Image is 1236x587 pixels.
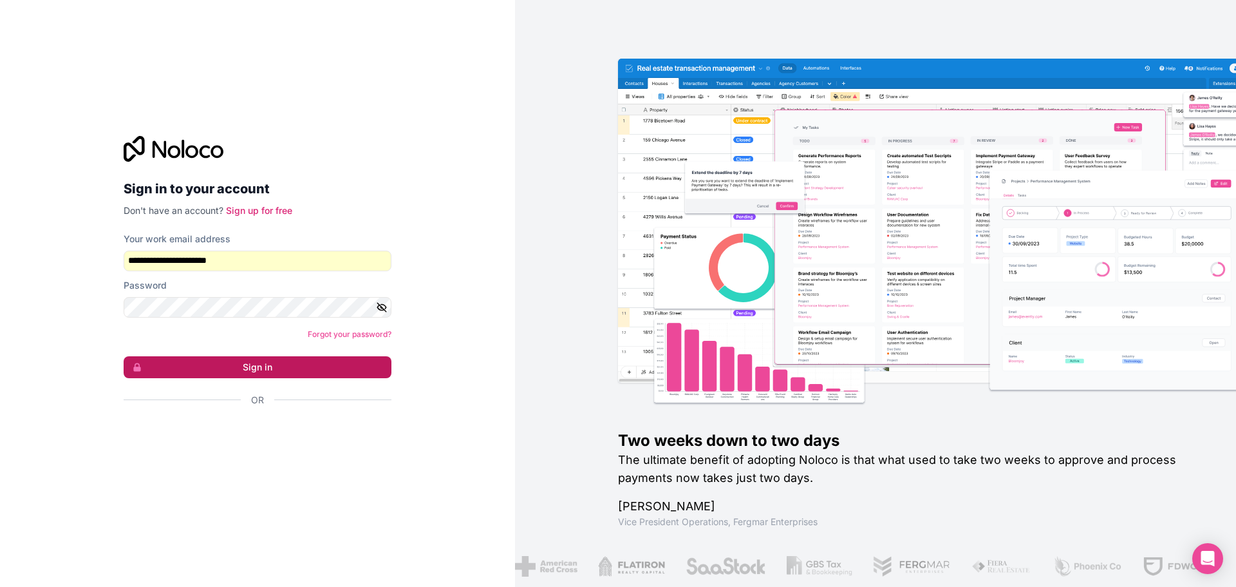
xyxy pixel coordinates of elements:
h1: [PERSON_NAME] [618,497,1195,515]
img: /assets/fdworks-Bi04fVtw.png [1143,556,1218,577]
div: Open Intercom Messenger [1192,543,1223,574]
label: Password [124,279,167,292]
img: /assets/fergmar-CudnrXN5.png [873,556,951,577]
button: Sign in [124,356,391,378]
h2: The ultimate benefit of adopting Noloco is that what used to take two weeks to approve and proces... [618,451,1195,487]
a: Sign up for free [226,205,292,216]
img: /assets/fiera-fwj2N5v4.png [971,556,1032,577]
h1: Vice President Operations , Fergmar Enterprises [618,515,1195,528]
input: Email address [124,251,391,271]
h2: Sign in to your account [124,177,391,200]
img: /assets/saastock-C6Zbiodz.png [686,556,767,577]
img: /assets/gbstax-C-GtDUiK.png [787,556,852,577]
input: Password [124,297,391,318]
img: /assets/phoenix-BREaitsQ.png [1053,556,1122,577]
a: Forgot your password? [308,329,391,339]
img: /assets/flatiron-C8eUkumj.png [598,556,665,577]
img: /assets/american-red-cross-BAupjrZR.png [515,556,577,577]
h1: Two weeks down to two days [618,430,1195,451]
iframe: Sign in with Google Button [117,421,388,449]
span: Or [251,394,264,407]
span: Don't have an account? [124,205,223,216]
label: Your work email address [124,233,230,245]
